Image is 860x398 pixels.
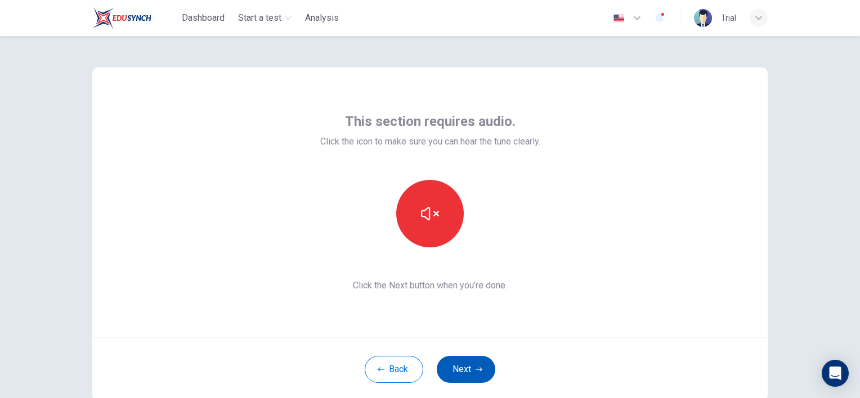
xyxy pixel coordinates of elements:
span: Click the icon to make sure you can hear the tune clearly. [320,135,540,148]
div: Open Intercom Messenger [822,360,849,387]
div: Trial [721,11,736,25]
button: Next [437,356,495,383]
img: Profile picture [694,9,712,27]
span: Click the Next button when you’re done. [320,279,540,292]
span: Dashboard [182,11,225,25]
a: EduSynch logo [92,7,177,29]
img: en [612,14,626,22]
button: Dashboard [177,8,229,28]
img: EduSynch logo [92,7,151,29]
button: Analysis [301,8,343,28]
span: This section requires audio. [345,112,516,130]
span: Analysis [305,11,339,25]
button: Start a test [234,8,296,28]
span: Start a test [238,11,281,25]
button: Back [365,356,423,383]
